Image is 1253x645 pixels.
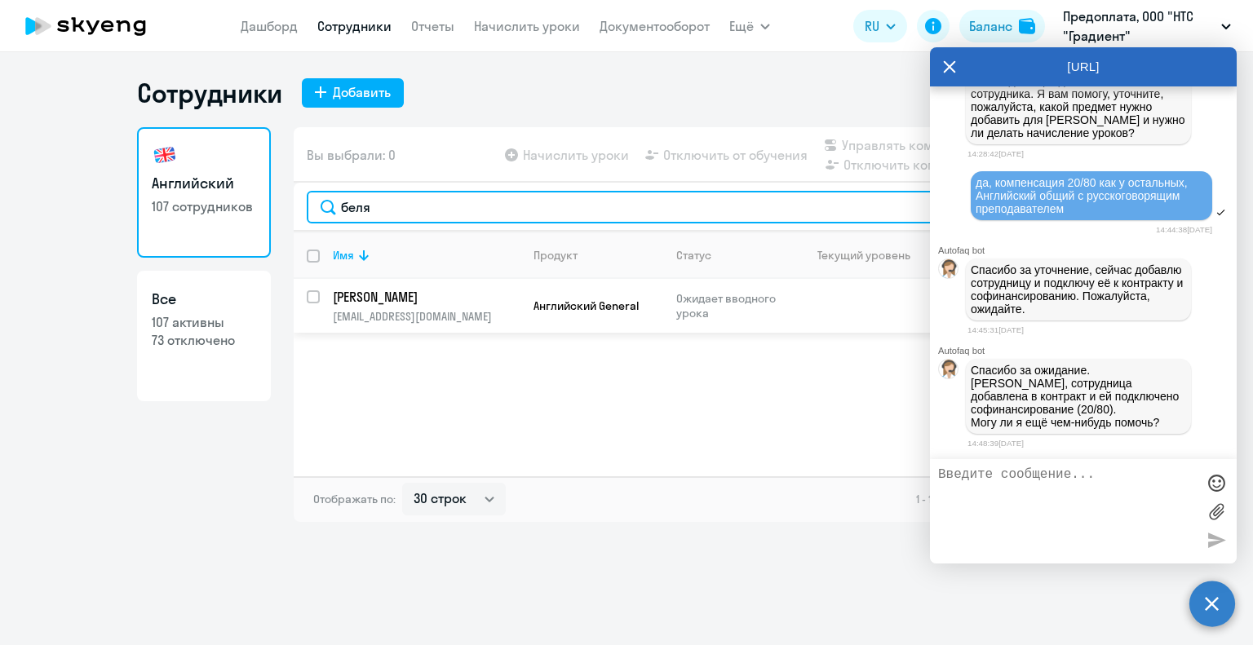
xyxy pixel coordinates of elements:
div: Autofaq bot [938,245,1237,255]
div: Имя [333,248,520,263]
label: Лимит 10 файлов [1204,499,1229,524]
p: Ожидает вводного урока [676,291,788,320]
a: [PERSON_NAME] [333,288,520,306]
p: [EMAIL_ADDRESS][DOMAIN_NAME] [333,309,520,324]
img: english [152,142,178,168]
a: Отчеты [411,18,454,34]
time: 14:44:38[DATE] [1156,225,1212,234]
button: RU [853,10,907,42]
div: Текущий уровень [802,248,940,263]
span: Вы выбрали: 0 [307,145,396,165]
span: Ещё [729,16,754,36]
div: Баланс [969,16,1012,36]
button: Добавить [302,78,404,108]
p: Спасибо за ожидание. [PERSON_NAME], сотрудница добавлена в контракт и ей подключено софинансирова... [971,364,1186,429]
div: Продукт [534,248,662,263]
div: Продукт [534,248,578,263]
div: Имя [333,248,354,263]
h3: Английский [152,173,256,194]
p: 107 сотрудников [152,197,256,215]
a: Документооборот [600,18,710,34]
div: Добавить [333,82,391,102]
div: Текущий уровень [817,248,910,263]
p: Спасибо за уточнение, сейчас добавлю сотрудницу и подключу её к контракту и софинансированию. Пож... [971,263,1186,316]
time: 14:45:31[DATE] [967,325,1024,334]
div: Autofaq bot [938,346,1237,356]
span: Английский General [534,298,639,313]
time: 14:48:39[DATE] [967,439,1024,448]
div: Статус [676,248,788,263]
button: Предоплата, ООО "НТС "Градиент" [1055,7,1239,46]
button: Балансbalance [959,10,1045,42]
p: 73 отключено [152,331,256,349]
div: Статус [676,248,711,263]
p: Спасибо за ожидание. Прошу прощения, что столкнулись с такой неполадкой при добавлении сотрудника... [971,48,1186,139]
button: Ещё [729,10,770,42]
img: bot avatar [939,360,959,383]
span: Отображать по: [313,492,396,506]
a: Все107 активны73 отключено [137,271,271,401]
p: Предоплата, ООО "НТС "Градиент" [1063,7,1215,46]
img: bot avatar [939,259,959,283]
p: [PERSON_NAME] [333,288,517,306]
span: 1 - 1 из 1 сотрудника [916,492,1018,506]
a: Английский107 сотрудников [137,127,271,258]
a: Начислить уроки [474,18,580,34]
span: RU [865,16,879,36]
h1: Сотрудники [137,77,282,109]
h3: Все [152,289,256,310]
img: balance [1019,18,1035,34]
a: Дашборд [241,18,298,34]
p: 107 активны [152,313,256,331]
span: да, компенсация 20/80 как у остальных, Английский общий с русскоговорящим преподавателем [976,176,1191,215]
time: 14:28:42[DATE] [967,149,1024,158]
input: Поиск по имени, email, продукту или статусу [307,191,1103,223]
a: Сотрудники [317,18,392,34]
